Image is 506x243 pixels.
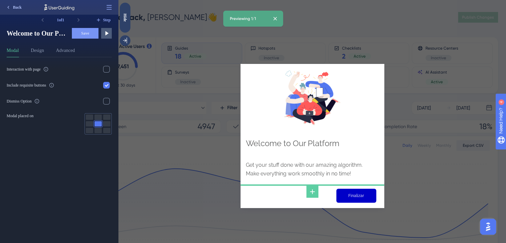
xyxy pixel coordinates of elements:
[7,47,19,57] button: Modal
[31,47,44,57] button: Design
[7,29,67,38] span: Welcome to Our PlatformGet your stuff done with our amazing algorithm.Make everything work smooth...
[478,217,498,237] iframe: UserGuiding AI Assistant Launcher
[72,28,98,39] button: Save
[7,113,34,119] span: Modal placed on
[230,16,256,21] div: Previewing 1/1
[46,3,48,9] div: 4
[48,15,73,25] div: 1 of 1
[81,31,89,36] span: Save
[13,5,22,10] span: Back
[3,2,25,13] button: Back
[103,17,111,23] span: Step
[56,47,75,57] button: Advanced
[166,71,222,125] img: Modal Media
[7,83,46,88] div: Include requisite buttons
[7,99,32,104] div: Dismiss Option
[94,15,112,25] button: Step
[7,67,41,72] div: Interaction with page
[16,2,42,10] span: Need Help?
